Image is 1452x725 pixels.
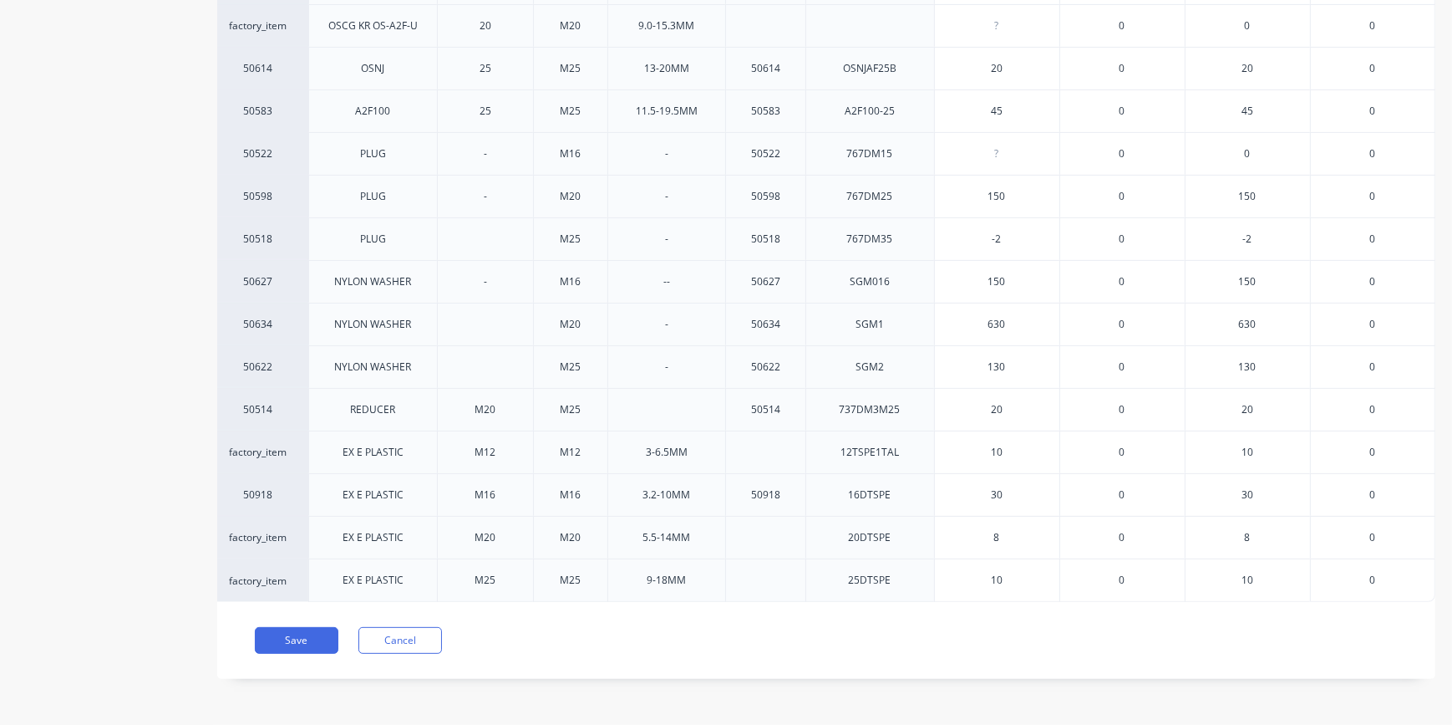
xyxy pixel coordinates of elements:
[643,488,691,503] div: 3.2-10MM
[847,232,893,247] div: 767DM35
[935,133,1059,175] div: ?
[1185,175,1310,217] div: 150
[665,317,668,332] div: -
[561,488,581,503] div: M16
[751,402,780,417] div: 50514
[1185,559,1310,602] div: 10
[208,4,308,47] div: factory_item
[208,516,308,559] div: factory_item
[561,317,581,332] div: M20
[1119,360,1125,375] span: 0
[751,488,780,503] div: 50918
[561,573,581,588] div: M25
[935,517,1059,559] div: 8
[360,146,386,161] div: PLUG
[475,445,496,460] div: M12
[1185,431,1310,473] div: 10
[343,488,404,503] div: EX E PLASTIC
[935,5,1059,47] div: ?
[356,104,391,119] div: A2F100
[208,89,308,132] div: 50583
[935,261,1059,303] div: 150
[208,260,308,303] div: 50627
[1185,345,1310,388] div: 130
[1185,473,1310,516] div: 30
[343,573,404,588] div: EX E PLASTIC
[935,346,1059,388] div: 130
[935,559,1059,601] div: 10
[1369,61,1375,76] span: 0
[639,18,695,33] div: 9.0-15.3MM
[1119,18,1125,33] span: 0
[1119,445,1125,460] span: 0
[1185,260,1310,303] div: 150
[1369,573,1375,588] span: 0
[343,530,404,545] div: EX E PLASTIC
[480,61,491,76] div: 25
[208,388,308,431] div: 50514
[1119,573,1125,588] span: 0
[1369,232,1375,247] span: 0
[360,232,386,247] div: PLUG
[255,627,338,654] button: Save
[208,473,308,516] div: 50918
[335,274,412,289] div: NYLON WASHER
[475,402,496,417] div: M20
[1369,146,1375,161] span: 0
[208,303,308,345] div: 50634
[480,18,491,33] div: 20
[1185,303,1310,345] div: 630
[840,445,899,460] div: 12TSPE1TAL
[362,61,385,76] div: OSNJ
[561,104,581,119] div: M25
[561,274,581,289] div: M16
[561,360,581,375] div: M25
[644,61,689,76] div: 13-20MM
[561,530,581,545] div: M20
[847,189,893,204] div: 767DM25
[561,189,581,204] div: M20
[360,189,386,204] div: PLUG
[1119,317,1125,332] span: 0
[751,232,780,247] div: 50518
[1119,274,1125,289] span: 0
[665,360,668,375] div: -
[208,132,308,175] div: 50522
[935,176,1059,217] div: 150
[847,146,893,161] div: 767DM15
[751,317,780,332] div: 50634
[484,189,487,204] div: -
[646,445,688,460] div: 3-6.5MM
[561,402,581,417] div: M25
[935,218,1059,260] div: -2
[663,274,670,289] div: --
[208,559,308,602] div: factory_item
[1369,317,1375,332] span: 0
[328,18,418,33] div: OSCG KR OS-A2F-U
[475,488,496,503] div: M16
[665,189,668,204] div: -
[751,360,780,375] div: 50622
[935,90,1059,132] div: 45
[1119,104,1125,119] span: 0
[335,360,412,375] div: NYLON WASHER
[665,146,668,161] div: -
[643,530,691,545] div: 5.5-14MM
[840,402,901,417] div: 737DM3M25
[751,146,780,161] div: 50522
[475,530,496,545] div: M20
[1119,146,1125,161] span: 0
[1119,189,1125,204] span: 0
[208,345,308,388] div: 50622
[751,61,780,76] div: 50614
[561,61,581,76] div: M25
[208,47,308,89] div: 50614
[849,488,891,503] div: 16DTSPE
[561,445,581,460] div: M12
[849,530,891,545] div: 20DTSPE
[1369,360,1375,375] span: 0
[849,573,891,588] div: 25DTSPE
[1369,445,1375,460] span: 0
[1119,488,1125,503] span: 0
[1185,388,1310,431] div: 20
